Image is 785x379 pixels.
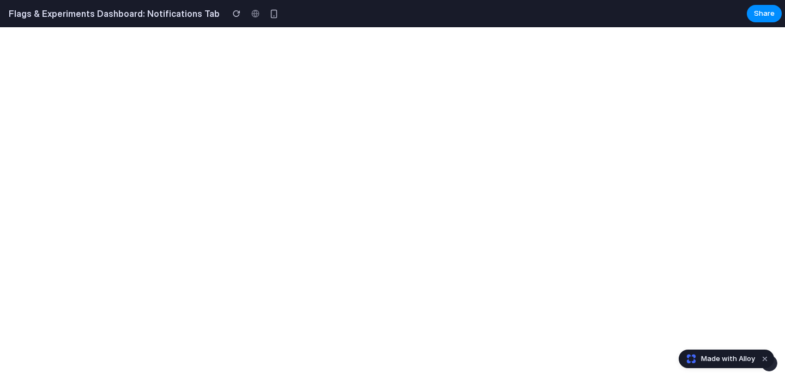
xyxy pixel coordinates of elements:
button: Dismiss watermark [758,352,771,365]
button: Share [747,5,782,22]
span: Made with Alloy [701,353,755,364]
span: Share [754,8,775,19]
h2: Flags & Experiments Dashboard: Notifications Tab [4,7,220,20]
a: Made with Alloy [679,353,756,364]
